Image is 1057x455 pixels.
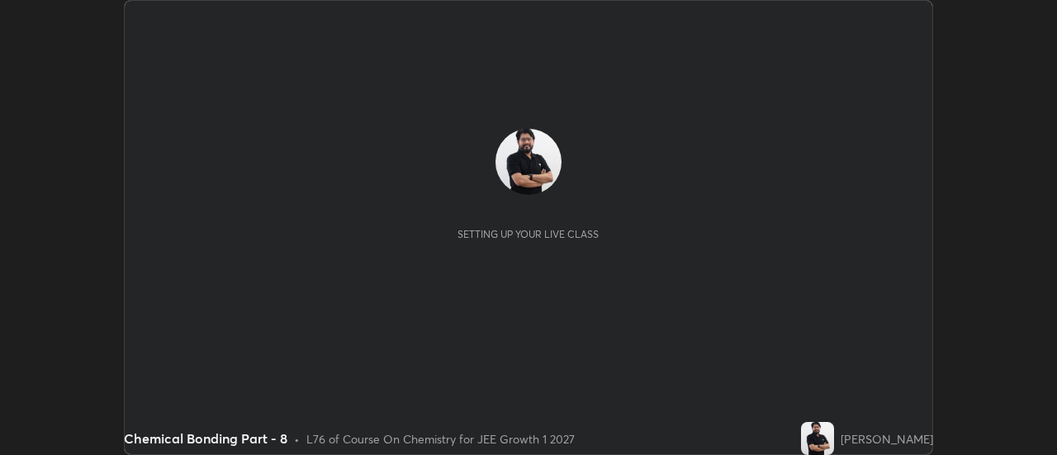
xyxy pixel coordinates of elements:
div: Chemical Bonding Part - 8 [124,429,287,448]
div: [PERSON_NAME] [841,430,933,448]
img: b34798ff5e6b4ad6bbf22d8cad6d1581.jpg [801,422,834,455]
div: Setting up your live class [457,228,599,240]
div: L76 of Course On Chemistry for JEE Growth 1 2027 [306,430,575,448]
div: • [294,430,300,448]
img: b34798ff5e6b4ad6bbf22d8cad6d1581.jpg [495,129,562,195]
